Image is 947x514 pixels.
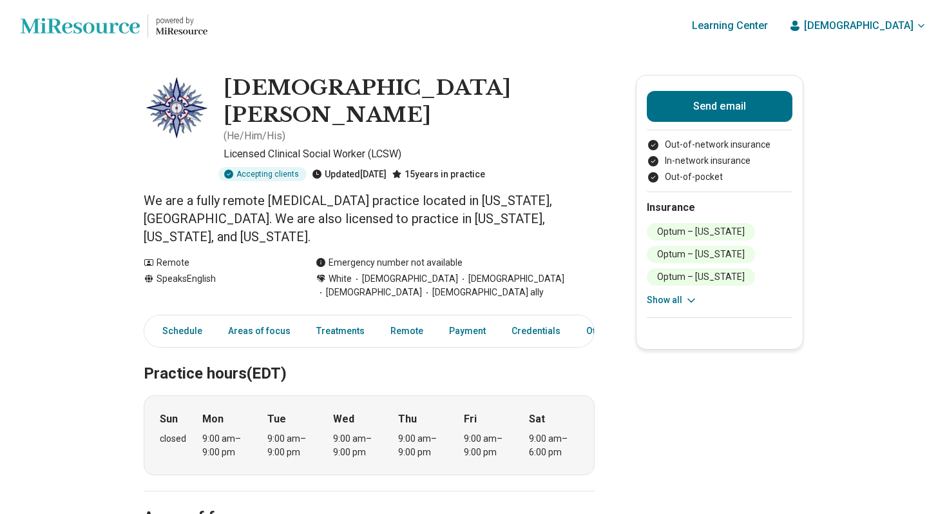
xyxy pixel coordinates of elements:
div: 9:00 am – 9:00 pm [464,432,513,459]
li: Optum – [US_STATE] [647,268,755,286]
img: Christian Tamasco, Licensed Clinical Social Worker (LCSW) [144,75,208,139]
li: Optum – [US_STATE] [647,223,755,241]
strong: Wed [333,411,354,427]
ul: Payment options [647,138,792,184]
strong: Tue [267,411,286,427]
strong: Sun [160,411,178,427]
p: We are a fully remote [MEDICAL_DATA] practice located in [US_STATE], [GEOGRAPHIC_DATA]. We are al... [144,192,595,246]
div: 15 years in practice [392,167,485,181]
strong: Sat [529,411,545,427]
span: [DEMOGRAPHIC_DATA] [316,286,422,299]
strong: Fri [464,411,477,427]
div: When does the program meet? [144,395,595,475]
span: White [329,272,352,286]
span: [DEMOGRAPHIC_DATA] [458,272,564,286]
button: Show all [647,293,698,307]
a: Credentials [504,318,568,344]
p: powered by [156,15,207,26]
div: closed [160,432,186,446]
div: 9:00 am – 9:00 pm [267,432,317,459]
a: Treatments [309,318,372,344]
li: Out-of-pocket [647,170,792,184]
li: In-network insurance [647,154,792,168]
li: Optum – [US_STATE] [647,246,755,263]
h1: [DEMOGRAPHIC_DATA][PERSON_NAME] [224,75,595,128]
span: [DEMOGRAPHIC_DATA] [352,272,458,286]
a: Other [579,318,625,344]
strong: Mon [202,411,224,427]
span: [DEMOGRAPHIC_DATA] [804,18,914,34]
h2: Insurance [647,200,792,215]
div: 9:00 am – 9:00 pm [202,432,252,459]
div: 9:00 am – 9:00 pm [333,432,383,459]
div: 9:00 am – 6:00 pm [529,432,579,459]
a: Home page [21,5,207,46]
a: Schedule [147,318,210,344]
p: ( He/Him/His ) [224,128,285,144]
p: Licensed Clinical Social Worker (LCSW) [224,146,595,162]
a: Remote [383,318,431,344]
h2: Practice hours (EDT) [144,332,595,385]
div: Emergency number not available [316,256,463,270]
div: Speaks English [144,272,290,299]
div: Remote [144,256,290,270]
div: Updated [DATE] [312,167,387,181]
button: Send email [647,91,792,122]
span: [DEMOGRAPHIC_DATA] ally [422,286,544,299]
a: Learning Center [692,18,768,34]
a: Areas of focus [220,318,298,344]
button: [DEMOGRAPHIC_DATA] [789,18,926,34]
a: Payment [441,318,493,344]
strong: Thu [398,411,417,427]
li: Out-of-network insurance [647,138,792,152]
div: 9:00 am – 9:00 pm [398,432,448,459]
div: Accepting clients [218,167,307,181]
